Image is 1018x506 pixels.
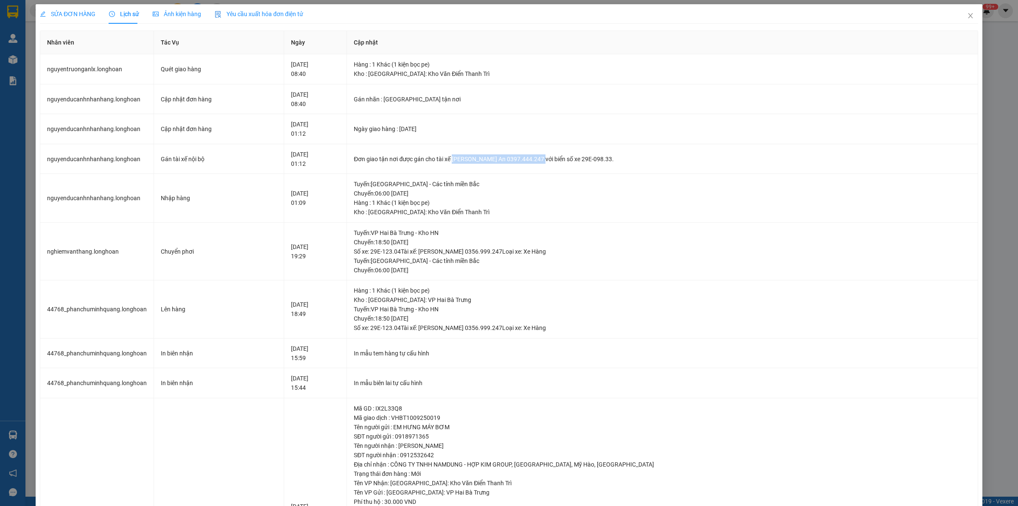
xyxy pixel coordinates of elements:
[161,193,277,203] div: Nhập hàng
[215,11,221,18] img: icon
[354,69,971,78] div: Kho : [GEOGRAPHIC_DATA]: Kho Văn Điển Thanh Trì
[40,338,154,369] td: 44768_phanchuminhquang.longhoan
[354,154,971,164] div: Đơn giao tận nơi được gán cho tài xế [PERSON_NAME] An 0397.444.247 với biển số xe 29E-098.33.
[354,305,971,333] div: Tuyến : VP Hai Bà Trưng - Kho HN Chuyến: 18:50 [DATE] Số xe: 29E-123.04 Tài xế: [PERSON_NAME] 035...
[354,460,971,469] div: Địa chỉ nhận : CÔNG TY TNHH NAMDUNG - HỢP KIM GROUP, [GEOGRAPHIC_DATA], Mỹ Hào, [GEOGRAPHIC_DATA]
[354,441,971,450] div: Tên người nhận : [PERSON_NAME]
[40,31,154,54] th: Nhân viên
[291,242,340,261] div: [DATE] 19:29
[161,378,277,388] div: In biên nhận
[354,295,971,305] div: Kho : [GEOGRAPHIC_DATA]: VP Hai Bà Trưng
[291,189,340,207] div: [DATE] 01:09
[161,349,277,358] div: In biên nhận
[354,95,971,104] div: Gán nhãn : [GEOGRAPHIC_DATA] tận nơi
[161,95,277,104] div: Cập nhật đơn hàng
[354,228,971,256] div: Tuyến : VP Hai Bà Trưng - Kho HN Chuyến: 18:50 [DATE] Số xe: 29E-123.04 Tài xế: [PERSON_NAME] 035...
[354,488,971,497] div: Tên VP Gửi : [GEOGRAPHIC_DATA]: VP Hai Bà Trưng
[354,349,971,358] div: In mẫu tem hàng tự cấu hình
[291,60,340,78] div: [DATE] 08:40
[354,60,971,69] div: Hàng : 1 Khác (1 kiện bọc pe)
[291,90,340,109] div: [DATE] 08:40
[354,413,971,422] div: Mã giao dịch : VHBT1009250019
[967,12,974,19] span: close
[284,31,347,54] th: Ngày
[354,198,971,207] div: Hàng : 1 Khác (1 kiện bọc pe)
[354,469,971,478] div: Trạng thái đơn hàng : Mới
[161,124,277,134] div: Cập nhật đơn hàng
[40,54,154,84] td: nguyentruonganlx.longhoan
[154,31,284,54] th: Tác Vụ
[347,31,978,54] th: Cập nhật
[161,154,277,164] div: Gán tài xế nội bộ
[161,64,277,74] div: Quét giao hàng
[959,4,982,28] button: Close
[109,11,139,17] span: Lịch sử
[354,432,971,441] div: SĐT người gửi : 0918971365
[354,450,971,460] div: SĐT người nhận : 0912532642
[109,11,115,17] span: clock-circle
[40,174,154,223] td: nguyenducanhnhanhang.longhoan
[291,344,340,363] div: [DATE] 15:59
[354,286,971,295] div: Hàng : 1 Khác (1 kiện bọc pe)
[40,11,95,17] span: SỬA ĐƠN HÀNG
[40,144,154,174] td: nguyenducanhnhanhang.longhoan
[40,368,154,398] td: 44768_phanchuminhquang.longhoan
[161,247,277,256] div: Chuyển phơi
[354,179,971,198] div: Tuyến : [GEOGRAPHIC_DATA] - Các tỉnh miền Bắc Chuyến: 06:00 [DATE]
[40,84,154,115] td: nguyenducanhnhanhang.longhoan
[40,280,154,338] td: 44768_phanchuminhquang.longhoan
[40,11,46,17] span: edit
[291,150,340,168] div: [DATE] 01:12
[354,124,971,134] div: Ngày giao hàng : [DATE]
[354,378,971,388] div: In mẫu biên lai tự cấu hình
[354,207,971,217] div: Kho : [GEOGRAPHIC_DATA]: Kho Văn Điển Thanh Trì
[354,478,971,488] div: Tên VP Nhận: [GEOGRAPHIC_DATA]: Kho Văn Điển Thanh Trì
[354,404,971,413] div: Mã GD : IX2L33Q8
[291,300,340,319] div: [DATE] 18:49
[291,374,340,392] div: [DATE] 15:44
[354,256,971,275] div: Tuyến : [GEOGRAPHIC_DATA] - Các tỉnh miền Bắc Chuyến: 06:00 [DATE]
[215,11,303,17] span: Yêu cầu xuất hóa đơn điện tử
[291,120,340,138] div: [DATE] 01:12
[40,223,154,281] td: nghiemvanthang.longhoan
[153,11,159,17] span: picture
[354,422,971,432] div: Tên người gửi : EM HƯNG MÁY BƠM
[40,114,154,144] td: nguyenducanhnhanhang.longhoan
[153,11,201,17] span: Ảnh kiện hàng
[161,305,277,314] div: Lên hàng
